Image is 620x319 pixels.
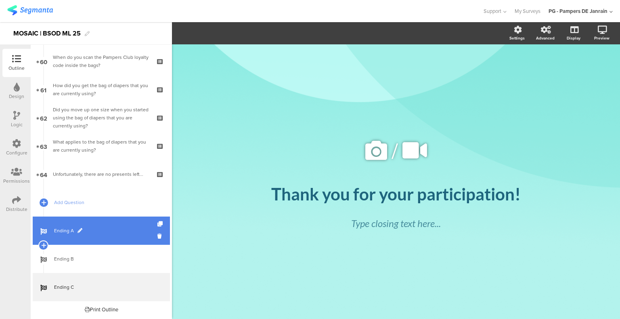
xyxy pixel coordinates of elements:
[13,27,81,40] div: MOSAIC | BSOD ML 25
[85,306,118,313] div: Print Outline
[54,227,157,235] span: Ending A
[247,184,545,204] p: Thank you for your participation!
[8,65,25,72] div: Outline
[536,35,555,41] div: Advanced
[33,132,170,160] a: 63 What applies to the bag of diapers that you are currently using?
[567,35,580,41] div: Display
[6,206,27,213] div: Distribute
[33,245,170,273] a: Ending B
[484,7,501,15] span: Support
[33,104,170,132] a: 62 Did you move up one size when you started using the bag of diapers that you are currently using?
[509,35,525,41] div: Settings
[53,53,149,69] div: When do you scan the Pampers Club loyalty code inside the bags?
[53,138,149,154] div: What applies to the bag of diapers that you are currently using?
[54,283,157,291] span: Ending C
[549,7,607,15] div: PG - Pampers DE Janrain
[33,47,170,75] a: 60 When do you scan the Pampers Club loyalty code inside the bags?
[53,81,149,98] div: How did you get the bag of diapers that you are currently using?
[33,273,170,301] a: Ending C
[40,85,46,94] span: 61
[9,93,24,100] div: Design
[53,170,149,178] div: Unfortunately, there are no presents left...
[157,232,164,240] i: Delete
[40,142,47,150] span: 63
[33,160,170,188] a: 64 Unfortunately, there are no presents left...
[3,177,30,185] div: Permissions
[40,57,47,66] span: 60
[33,75,170,104] a: 61 How did you get the bag of diapers that you are currently using?
[33,217,170,245] a: Ending A
[54,198,157,206] span: Add Question
[7,5,53,15] img: segmanta logo
[40,170,47,179] span: 64
[40,113,47,122] span: 62
[392,135,398,167] span: /
[54,255,157,263] span: Ending B
[6,149,27,156] div: Configure
[11,121,23,128] div: Logic
[157,221,164,227] i: Duplicate
[594,35,610,41] div: Preview
[275,216,517,231] div: Type closing text here...
[53,106,149,130] div: Did you move up one size when you started using the bag of diapers that you are currently using?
